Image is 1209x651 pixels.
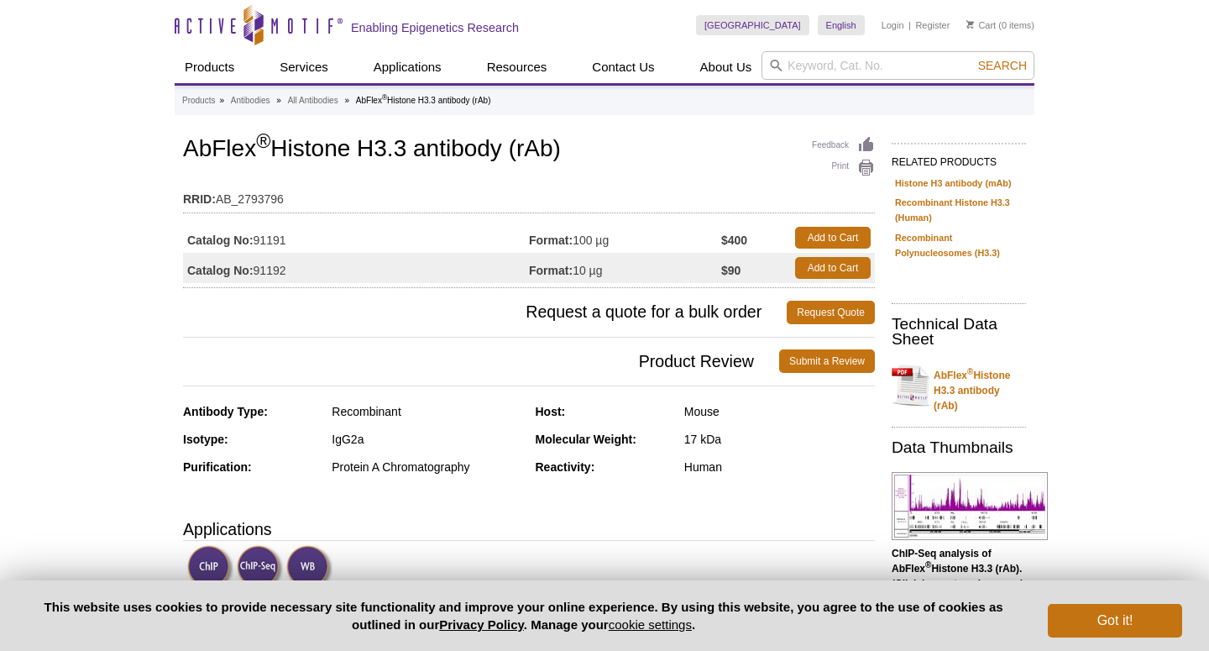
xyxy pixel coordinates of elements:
a: Contact Us [582,51,664,83]
strong: Catalog No: [187,263,254,278]
li: » [219,96,224,105]
a: Services [270,51,338,83]
span: Search [978,59,1027,72]
a: Products [182,93,215,108]
sup: ® [925,560,931,570]
strong: Catalog No: [187,233,254,248]
a: Add to Cart [795,227,871,249]
strong: $90 [721,263,741,278]
a: Products [175,51,244,83]
a: All Antibodies [288,93,338,108]
a: Submit a Review [779,349,875,373]
a: About Us [690,51,762,83]
li: | [908,15,911,35]
div: Recombinant [332,404,522,419]
img: AbFlex<sup>®</sup> Histone H3.3 (rAb) tested by ChIP-Seq. [892,472,1048,540]
a: Add to Cart [795,257,871,279]
strong: Format: [529,233,573,248]
a: English [818,15,865,35]
strong: Format: [529,263,573,278]
strong: $400 [721,233,747,248]
td: 91191 [183,223,529,253]
td: 10 µg [529,253,721,283]
a: Login [882,19,904,31]
a: Antibodies [231,93,270,108]
img: ChIP-Seq Validated [237,545,283,591]
a: Resources [477,51,557,83]
a: Cart [966,19,996,31]
li: (0 items) [966,15,1034,35]
button: Search [973,58,1032,73]
a: Applications [364,51,452,83]
span: Product Review [183,349,779,373]
a: Recombinant Polynucleosomes (H3.3) [895,230,1023,260]
td: AB_2793796 [183,181,875,208]
img: Your Cart [966,20,974,29]
h2: Enabling Epigenetics Research [351,20,519,35]
sup: ® [382,93,387,102]
h3: Applications [183,517,875,542]
li: AbFlex Histone H3.3 antibody (rAb) [356,96,491,105]
div: Mouse [684,404,875,419]
strong: Antibody Type: [183,405,268,418]
img: ChIP Validated [187,545,233,591]
strong: Reactivity: [536,460,595,474]
p: This website uses cookies to provide necessary site functionality and improve your online experie... [27,598,1020,633]
a: Feedback [812,136,875,155]
h1: AbFlex Histone H3.3 antibody (rAb) [183,136,875,165]
b: ChIP-Seq analysis of AbFlex Histone H3.3 (rAb). [892,548,1022,575]
td: 91192 [183,253,529,283]
div: 17 kDa [684,432,875,447]
a: Histone H3 antibody (mAb) [895,176,1012,191]
a: Register [915,19,950,31]
button: Got it! [1048,604,1182,638]
div: Protein A Chromatography [332,459,522,475]
h2: RELATED PRODUCTS [892,143,1026,173]
div: Human [684,459,875,475]
h2: Data Thumbnails [892,440,1026,455]
img: Western Blot Validated [286,545,332,591]
input: Keyword, Cat. No. [762,51,1034,80]
strong: RRID: [183,192,216,207]
sup: ® [256,130,270,152]
button: cookie settings [609,617,692,632]
td: 100 µg [529,223,721,253]
a: Recombinant Histone H3.3 (Human) [895,195,1023,225]
strong: Host: [536,405,566,418]
strong: Isotype: [183,433,228,446]
div: IgG2a [332,432,522,447]
p: (Click image to enlarge and see details.) [892,546,1026,606]
a: Print [812,159,875,177]
a: [GEOGRAPHIC_DATA] [696,15,809,35]
sup: ® [967,367,973,376]
a: AbFlex®Histone H3.3 antibody (rAb) [892,358,1026,413]
a: Privacy Policy [439,617,524,632]
a: Request Quote [787,301,875,324]
span: Request a quote for a bulk order [183,301,787,324]
li: » [276,96,281,105]
li: » [344,96,349,105]
h2: Technical Data Sheet [892,317,1026,347]
strong: Purification: [183,460,252,474]
strong: Molecular Weight: [536,433,636,446]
